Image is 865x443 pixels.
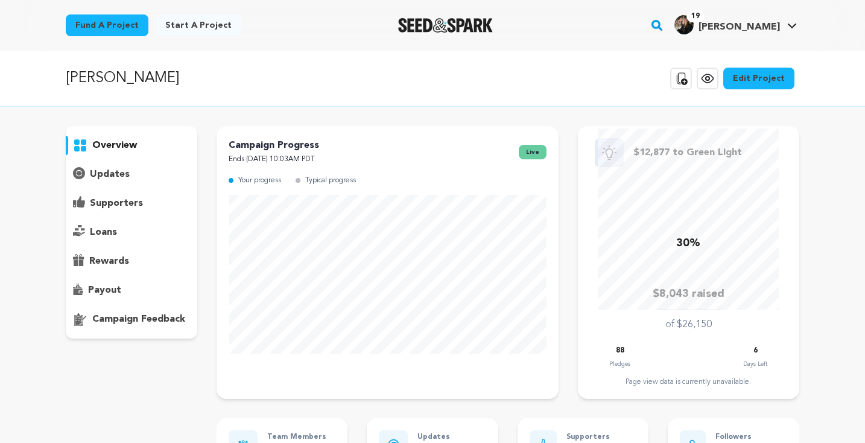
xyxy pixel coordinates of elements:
p: campaign feedback [92,312,185,327]
a: Edit Project [723,68,794,89]
img: Seed&Spark Logo Dark Mode [398,18,493,33]
button: rewards [66,252,197,271]
span: [PERSON_NAME] [699,22,780,32]
p: Your progress [238,174,281,188]
p: supporters [90,196,143,211]
a: Seed&Spark Homepage [398,18,493,33]
button: payout [66,281,197,300]
p: [PERSON_NAME] [66,68,179,89]
p: Ends [DATE] 10:03AM PDT [229,153,319,167]
a: Start a project [156,14,241,36]
p: 6 [753,344,758,358]
button: campaign feedback [66,310,197,329]
span: Elise G.'s Profile [672,13,799,38]
p: Days Left [743,358,767,370]
p: Typical progress [305,174,356,188]
p: 88 [616,344,624,358]
p: 30% [676,235,700,252]
button: supporters [66,194,197,213]
p: Campaign Progress [229,138,319,153]
p: rewards [89,254,129,269]
span: live [519,145,547,159]
a: Elise G.'s Profile [672,13,799,34]
a: Fund a project [66,14,148,36]
p: of $26,150 [665,317,712,332]
p: payout [88,283,121,298]
button: loans [66,223,197,242]
p: Pledges [609,358,630,370]
p: overview [92,138,137,153]
button: overview [66,136,197,155]
div: Elise G.'s Profile [674,15,780,34]
img: a71ff16225df04d0.jpg [674,15,694,34]
button: updates [66,165,197,184]
p: updates [90,167,130,182]
span: 19 [686,10,705,22]
p: loans [90,225,117,240]
div: Page view data is currently unavailable. [590,377,787,387]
